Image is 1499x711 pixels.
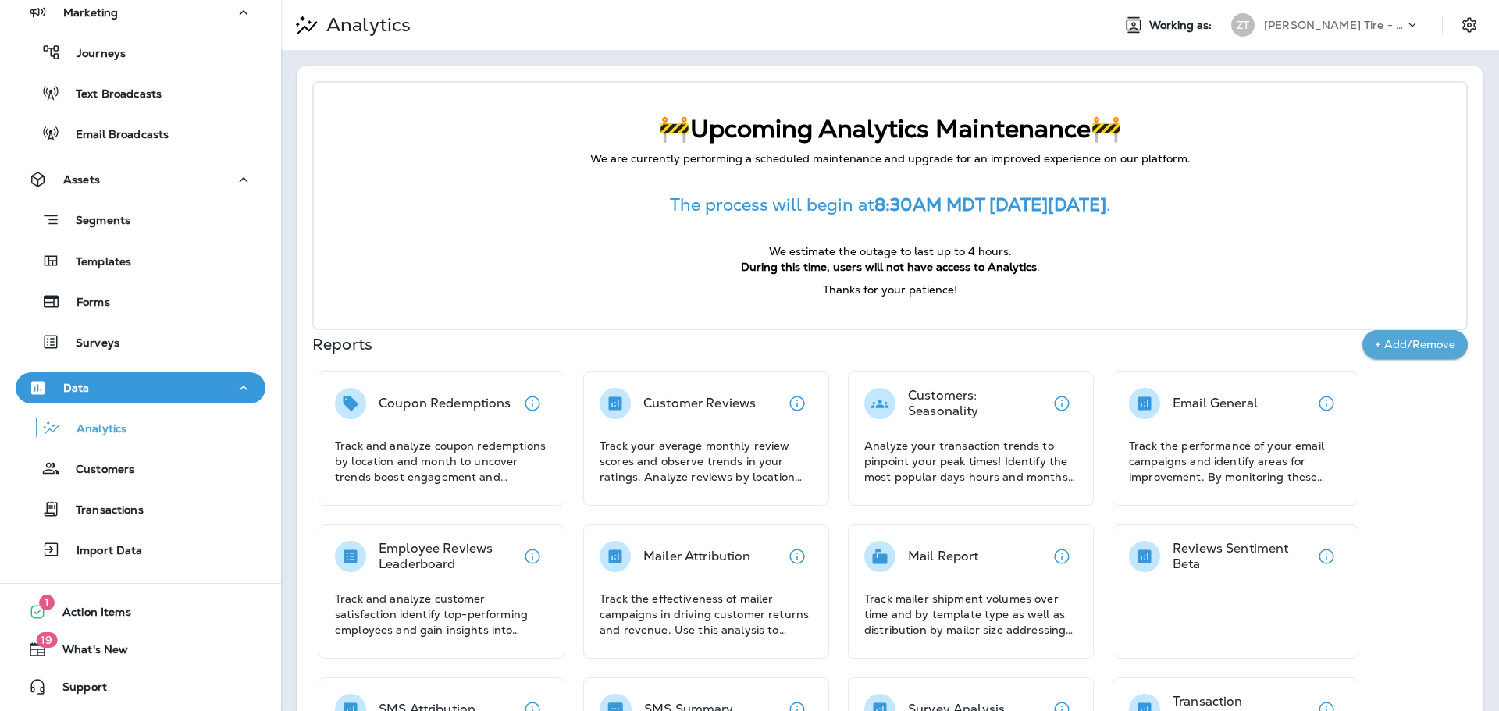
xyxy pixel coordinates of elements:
[63,382,90,394] p: Data
[16,36,265,69] button: Journeys
[47,681,107,699] span: Support
[600,438,813,485] p: Track your average monthly review scores and observe trends in your ratings. Analyze reviews by l...
[16,164,265,195] button: Assets
[335,438,548,485] p: Track and analyze coupon redemptions by location and month to uncover trends boost engagement and...
[16,671,265,702] button: Support
[60,503,144,518] p: Transactions
[16,533,265,566] button: Import Data
[16,203,265,236] button: Segments
[1037,260,1040,274] span: .
[36,632,57,648] span: 19
[16,411,265,444] button: Analytics
[1264,19,1405,31] p: [PERSON_NAME] Tire - [GEOGRAPHIC_DATA]
[379,396,511,411] p: Coupon Redemptions
[60,463,134,478] p: Customers
[16,285,265,318] button: Forms
[47,643,128,662] span: What's New
[1046,388,1077,419] button: View details
[16,76,265,109] button: Text Broadcasts
[1311,541,1342,572] button: View details
[670,194,874,216] span: The process will begin at
[16,452,265,485] button: Customers
[16,634,265,665] button: 19What's New
[874,194,1106,216] strong: 8:30AM MDT [DATE][DATE]
[643,549,751,564] p: Mailer Attribution
[61,47,126,62] p: Journeys
[60,214,130,229] p: Segments
[16,325,265,358] button: Surveys
[1173,541,1311,572] p: Reviews Sentiment Beta
[1231,13,1255,37] div: ZT
[1046,541,1077,572] button: View details
[643,396,756,411] p: Customer Reviews
[782,541,813,572] button: View details
[864,591,1077,638] p: Track mailer shipment volumes over time and by template type as well as distribution by mailer si...
[517,388,548,419] button: View details
[16,492,265,525] button: Transactions
[16,372,265,403] button: Data
[63,6,118,19] p: Marketing
[60,255,131,270] p: Templates
[345,151,1435,167] p: We are currently performing a scheduled maintenance and upgrade for an improved experience on our...
[379,541,517,572] p: Employee Reviews Leaderboard
[63,173,100,186] p: Assets
[1455,11,1483,39] button: Settings
[908,549,979,564] p: Mail Report
[320,13,411,37] p: Analytics
[864,438,1077,485] p: Analyze your transaction trends to pinpoint your peak times! Identify the most popular days hours...
[61,422,126,437] p: Analytics
[1173,396,1258,411] p: Email General
[1311,388,1342,419] button: View details
[61,296,110,311] p: Forms
[1106,194,1111,216] span: .
[60,336,119,351] p: Surveys
[16,117,265,150] button: Email Broadcasts
[600,591,813,638] p: Track the effectiveness of mailer campaigns in driving customer returns and revenue. Use this ana...
[16,596,265,627] button: 1Action Items
[1129,438,1342,485] p: Track the performance of your email campaigns and identify areas for improvement. By monitoring t...
[741,260,1037,274] strong: During this time, users will not have access to Analytics
[60,128,169,143] p: Email Broadcasts
[61,544,143,559] p: Import Data
[47,606,131,624] span: Action Items
[16,244,265,277] button: Templates
[345,244,1435,260] p: We estimate the outage to last up to 4 hours.
[60,87,162,102] p: Text Broadcasts
[335,591,548,638] p: Track and analyze customer satisfaction identify top-performing employees and gain insights into ...
[312,333,1362,355] p: Reports
[39,595,55,610] span: 1
[517,541,548,572] button: View details
[345,283,1435,298] p: Thanks for your patience!
[908,388,1046,419] p: Customers: Seasonality
[1149,19,1216,32] span: Working as:
[782,388,813,419] button: View details
[1362,330,1468,359] button: + Add/Remove
[345,114,1435,144] p: 🚧Upcoming Analytics Maintenance🚧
